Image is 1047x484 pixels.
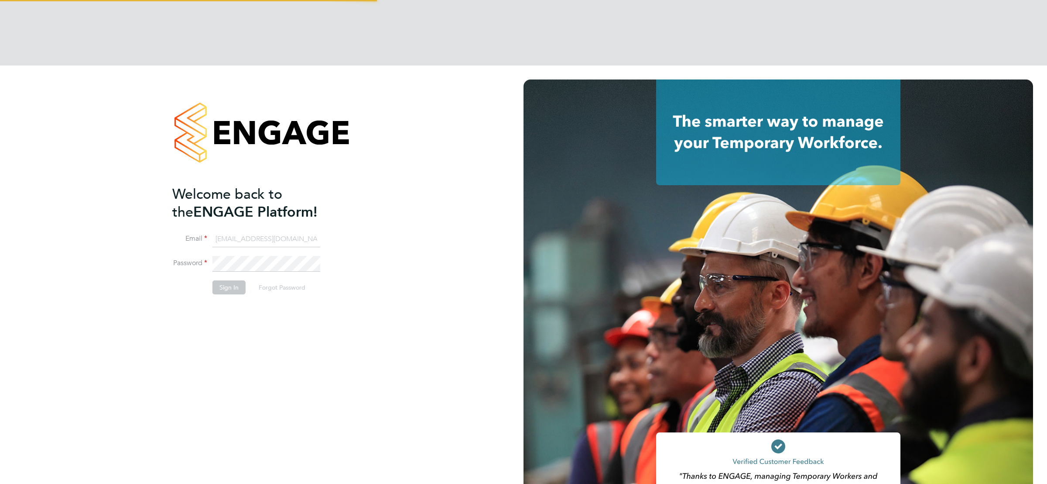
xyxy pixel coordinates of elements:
span: Welcome back to the [172,186,282,221]
button: Forgot Password [252,280,312,294]
input: Enter your work email... [212,232,320,247]
label: Password [172,259,207,268]
button: Sign In [212,280,246,294]
h2: ENGAGE Platform! [172,185,342,221]
label: Email [172,234,207,243]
